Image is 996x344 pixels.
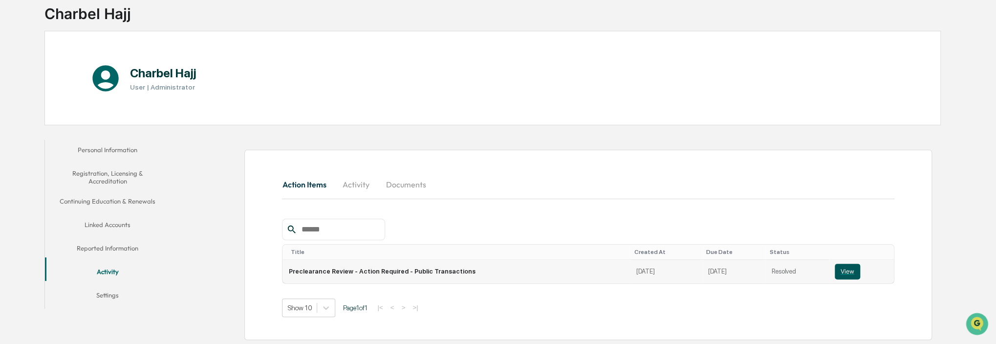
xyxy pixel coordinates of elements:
div: Toggle SortBy [290,249,626,255]
span: Preclearance [20,123,63,133]
button: Activity [334,173,378,196]
button: Personal Information [45,140,170,163]
a: Powered byPylon [69,165,118,173]
div: secondary tabs example [45,140,170,309]
button: Registration, Licensing & Accreditation [45,163,170,191]
td: [DATE] [702,260,766,283]
a: View [835,264,888,279]
td: [DATE] [630,260,702,283]
div: Start new chat [33,75,160,85]
h3: User | Administrator [130,83,196,91]
button: Documents [378,173,433,196]
button: Activity [45,262,170,285]
td: Preclearance Review - Action Required - Public Transactions [282,260,630,283]
div: 🖐️ [10,124,18,132]
p: How can we help? [10,21,178,36]
button: Continuing Education & Renewals [45,191,170,215]
h1: Charbel Hajj [130,66,196,80]
div: Toggle SortBy [769,249,824,255]
span: Pylon [97,166,118,173]
a: 🔎Data Lookup [6,138,65,156]
button: > [399,303,409,312]
iframe: Open customer support [965,312,991,338]
button: Settings [45,285,170,309]
button: View [835,264,860,279]
div: 🔎 [10,143,18,151]
span: Page 1 of 1 [343,304,367,312]
div: Toggle SortBy [706,249,762,255]
div: secondary tabs example [282,173,894,196]
div: Toggle SortBy [634,249,698,255]
div: 🗄️ [71,124,79,132]
td: Resolved [765,260,828,283]
button: |< [374,303,386,312]
span: Data Lookup [20,142,62,152]
button: < [388,303,397,312]
button: Action Items [282,173,334,196]
div: Toggle SortBy [837,249,890,255]
button: >| [410,303,421,312]
button: Linked Accounts [45,215,170,238]
button: Start new chat [166,78,178,90]
button: Reported Information [45,238,170,262]
div: We're available if you need us! [33,85,124,92]
a: 🖐️Preclearance [6,119,67,137]
span: Attestations [81,123,121,133]
img: 1746055101610-c473b297-6a78-478c-a979-82029cc54cd1 [10,75,27,92]
a: 🗄️Attestations [67,119,125,137]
